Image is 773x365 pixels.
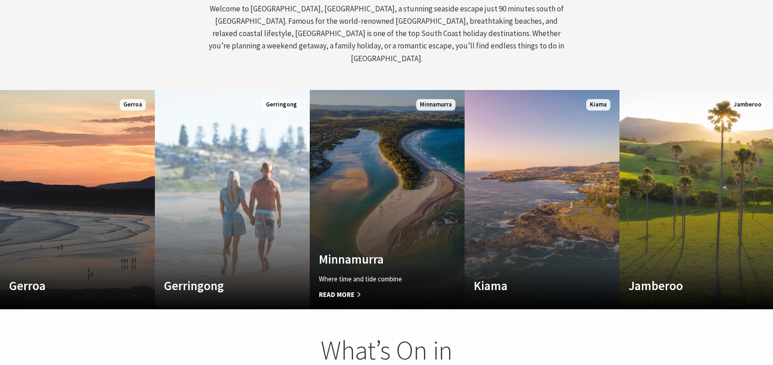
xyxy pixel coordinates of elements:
span: Gerringong [262,99,301,111]
h4: Gerroa [9,278,122,293]
h4: Jamberoo [629,278,742,293]
h4: Minnamurra [319,252,432,266]
span: Minnamurra [416,99,455,111]
a: Custom Image Used Gerringong Gerringong [155,90,310,309]
a: Custom Image Used Minnamurra Where time and tide combine Read More Minnamurra [310,90,465,309]
h4: Gerringong [164,278,277,293]
span: Jamberoo [730,99,765,111]
p: Where time and tide combine [319,274,432,285]
p: Welcome to [GEOGRAPHIC_DATA], [GEOGRAPHIC_DATA], a stunning seaside escape just 90 minutes south ... [207,3,566,65]
h4: Kiama [474,278,587,293]
span: Kiama [586,99,610,111]
span: Gerroa [120,99,146,111]
a: Custom Image Used Kiama Kiama [465,90,619,309]
span: Read More [319,289,432,300]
